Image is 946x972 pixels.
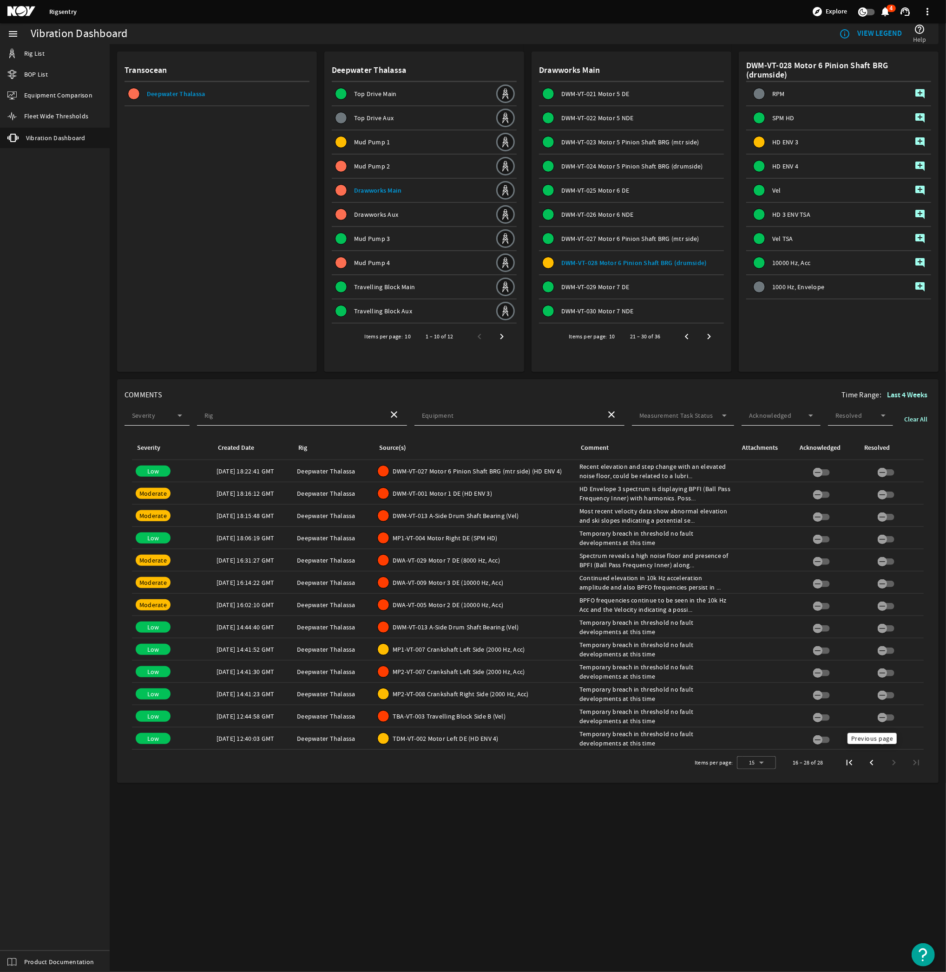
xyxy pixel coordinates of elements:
[354,307,412,315] span: Travelling Block Aux
[887,390,927,400] b: Last 4 Weeks
[297,689,370,699] div: Deepwater Thalassa
[393,489,492,498] span: DWM-VT-001 Motor 1 DE (HD ENV 3)
[217,645,290,654] div: [DATE] 14:41:52 GMT
[217,712,290,721] div: [DATE] 12:44:58 GMT
[606,409,617,420] mat-icon: close
[695,758,733,767] div: Items per page:
[912,943,935,966] button: Open Resource Center
[393,467,562,476] span: DWM-VT-027 Motor 6 Pinion Shaft BRG (mtr side) (HD ENV 4)
[561,234,699,243] span: DWM-VT-027 Motor 6 Pinion Shaft BRG (mtr side)
[772,284,824,290] span: 1000 Hz, Envelope
[913,35,926,44] span: Help
[864,443,890,453] div: Resolved
[772,91,785,97] span: RPM
[426,332,453,341] div: 1 – 10 of 12
[125,59,309,82] div: Transocean
[217,533,290,543] div: [DATE] 18:06:19 GMT
[539,59,724,82] div: Drawworks Main
[125,390,162,400] span: COMMENTS
[609,332,615,341] div: 10
[561,138,699,146] span: DWM-VT-023 Motor 5 Pinion Shaft BRG (mtr side)
[218,443,254,453] div: Created Date
[217,511,290,520] div: [DATE] 18:15:48 GMT
[772,139,798,145] span: HD ENV 3
[393,511,519,520] span: DWM-VT-013 A-Side Drum Shaft Bearing (Vel)
[561,90,629,98] span: DWM-VT-021 Motor 5 DE
[857,28,902,38] b: VIEW LEGEND
[24,49,45,58] span: Rig List
[393,622,519,632] span: DWM-VT-013 A-Side Drum Shaft Bearing (Vel)
[579,573,733,592] div: Continued elevation in 10k Hz acceleration amplitude and also BPFO frequencies persist in ...
[579,596,733,614] div: BPFO frequencies continue to be seen in the 10k Hz Acc and the Velocity indicating a possi...
[7,28,19,39] mat-icon: menu
[639,411,713,420] mat-label: Measurement Task Status
[863,443,916,453] div: Resolved
[914,233,926,244] mat-icon: add_comment
[147,645,159,654] span: Low
[916,0,939,23] button: more_vert
[393,689,529,699] span: MP2-VT-008 Crankshaft Right Side (2000 Hz, Acc)
[812,6,823,17] mat-icon: explore
[772,163,798,169] span: HD ENV 4
[561,210,634,219] span: DWM-VT-026 Motor 6 NDE
[914,88,926,99] mat-icon: add_comment
[746,59,931,82] div: DWM-VT-028 Motor 6 Pinion Shaft BRG (drumside)
[422,411,453,420] mat-label: Equipment
[7,132,19,143] mat-icon: vibration
[297,467,370,476] div: Deepwater Thalassa
[561,307,634,315] span: DWM-VT-030 Motor 7 NDE
[579,640,733,659] div: Temporary breach in threshold no fault developments at this time
[579,462,733,480] div: Recent elevation and step change with an elevated noise floor, could be related to a lubri...
[297,533,370,543] div: Deepwater Thalassa
[772,187,781,194] span: Vel
[132,411,155,420] mat-label: Severity
[354,259,390,267] span: Mud Pump 4
[772,235,793,242] span: Vel TSA
[883,387,931,403] button: Last 4 Weeks
[139,512,167,520] span: Moderate
[579,618,733,636] div: Temporary breach in threshold no fault developments at this time
[676,325,698,348] button: Previous page
[772,259,810,266] span: 10000 Hz, Acc
[217,467,290,476] div: [DATE] 18:22:41 GMT
[217,622,290,632] div: [DATE] 14:44:40 GMT
[900,411,931,428] button: Clear All
[354,162,390,170] span: Mud Pump 2
[217,667,290,676] div: [DATE] 14:41:30 GMT
[31,29,128,39] div: Vibration Dashboard
[354,283,415,291] span: Travelling Block Main
[393,556,500,565] span: DWA-VT-029 Motor 7 DE (8000 Hz, Acc)
[561,259,707,267] span: DWM-VT-028 Motor 6 Pinion Shaft BRG (drumside)
[914,161,926,172] mat-icon: add_comment
[630,332,661,341] div: 21 – 30 of 36
[354,90,397,98] span: Top Drive Main
[139,489,167,498] span: Moderate
[217,556,290,565] div: [DATE] 16:31:27 GMT
[579,707,733,726] div: Temporary breach in threshold no fault developments at this time
[378,443,568,453] div: Source(s)
[297,622,370,632] div: Deepwater Thalassa
[393,578,503,587] span: DWA-VT-009 Motor 3 DE (10000 Hz, Acc)
[839,28,850,39] mat-icon: info_outline
[393,533,498,543] span: MP1-VT-004 Motor Right DE (SPM HD)
[914,281,926,292] mat-icon: add_comment
[297,511,370,520] div: Deepwater Thalassa
[204,411,213,420] mat-label: Rig
[742,443,778,453] div: Attachments
[297,667,370,676] div: Deepwater Thalassa
[772,115,795,121] span: SPM HD
[297,578,370,587] div: Deepwater Thalassa
[900,6,911,17] mat-icon: support_agent
[880,6,891,17] mat-icon: notifications
[861,752,883,774] button: Previous page
[422,413,598,422] input: Select Equipment
[297,712,370,721] div: Deepwater Thalassa
[561,186,629,194] span: DWM-VT-025 Motor 6 DE
[569,332,607,341] div: Items per page:
[217,734,290,743] div: [DATE] 12:40:03 GMT
[147,667,159,676] span: Low
[491,325,513,348] button: Next page
[354,186,402,195] span: Drawworks Main
[914,112,926,123] mat-icon: add_comment
[579,484,733,503] div: HD Envelope 3 spectrum is displaying BPFI (Ball Pass Frequency Inner) with harmonics. Poss...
